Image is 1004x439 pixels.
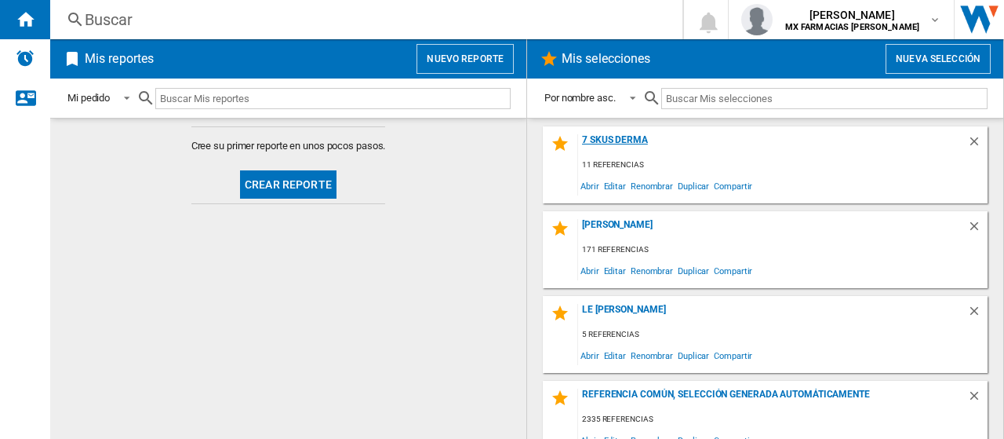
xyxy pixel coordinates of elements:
[661,88,988,109] input: Buscar Mis selecciones
[967,389,988,410] div: Borrar
[16,49,35,68] img: alerts-logo.svg
[578,345,602,366] span: Abrir
[544,92,616,104] div: Por nombre asc.
[578,304,967,325] div: Le [PERSON_NAME]
[155,88,511,109] input: Buscar Mis reportes
[711,260,755,281] span: Compartir
[628,345,675,366] span: Renombrar
[578,389,967,410] div: Referencia común, selección generada automáticamente
[578,410,988,430] div: 2335 referencias
[578,175,602,196] span: Abrir
[785,22,920,32] b: MX FARMACIAS [PERSON_NAME]
[602,260,628,281] span: Editar
[967,219,988,240] div: Borrar
[886,44,991,74] button: Nueva selección
[558,44,654,74] h2: Mis selecciones
[628,260,675,281] span: Renombrar
[191,139,386,153] span: Cree su primer reporte en unos pocos pasos.
[711,175,755,196] span: Compartir
[578,260,602,281] span: Abrir
[578,219,967,240] div: [PERSON_NAME]
[967,304,988,325] div: Borrar
[417,44,514,74] button: Nuevo reporte
[785,7,920,23] span: [PERSON_NAME]
[602,345,628,366] span: Editar
[675,260,711,281] span: Duplicar
[82,44,157,74] h2: Mis reportes
[741,4,773,35] img: profile.jpg
[711,345,755,366] span: Compartir
[628,175,675,196] span: Renombrar
[578,325,988,345] div: 5 referencias
[578,155,988,175] div: 11 referencias
[67,92,110,104] div: Mi pedido
[240,170,336,199] button: Crear reporte
[967,134,988,155] div: Borrar
[675,345,711,366] span: Duplicar
[85,9,642,31] div: Buscar
[578,240,988,260] div: 171 referencias
[602,175,628,196] span: Editar
[578,134,967,155] div: 7 SKUS DERMA
[675,175,711,196] span: Duplicar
